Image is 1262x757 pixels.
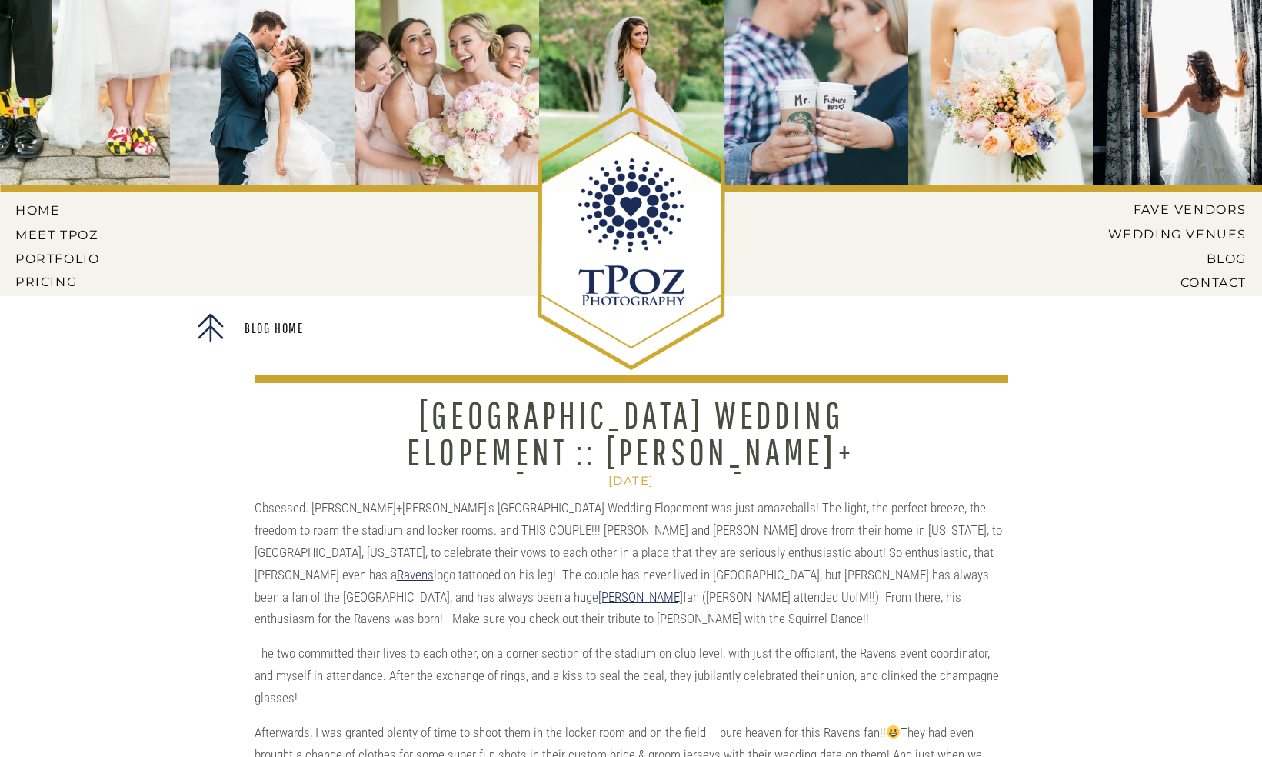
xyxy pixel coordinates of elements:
a: Fave Vendors [1120,202,1247,216]
a: Pricing [15,275,103,288]
h2: [DATE] [497,474,766,488]
a: Ravens [397,567,434,582]
h1: [GEOGRAPHIC_DATA] Wedding Elopement :: [PERSON_NAME]+[PERSON_NAME] [353,396,910,507]
a: PORTFOLIO [15,252,103,265]
a: [PERSON_NAME] [598,589,683,605]
img: 😀 [887,725,900,739]
a: HOME [15,203,85,217]
a: BLOG [1096,252,1247,265]
a: Blog Home [226,322,323,338]
a: Wedding Venues [1084,227,1247,241]
p: The two committed their lives to each other, on a corner section of the stadium on club level, wi... [255,642,1008,709]
a: CONTACT [1126,275,1247,289]
a: MEET tPoz [15,228,99,242]
p: Obsessed. [PERSON_NAME]+[PERSON_NAME]’s [GEOGRAPHIC_DATA] Wedding Elopement was just amazeballs! ... [255,497,1008,630]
